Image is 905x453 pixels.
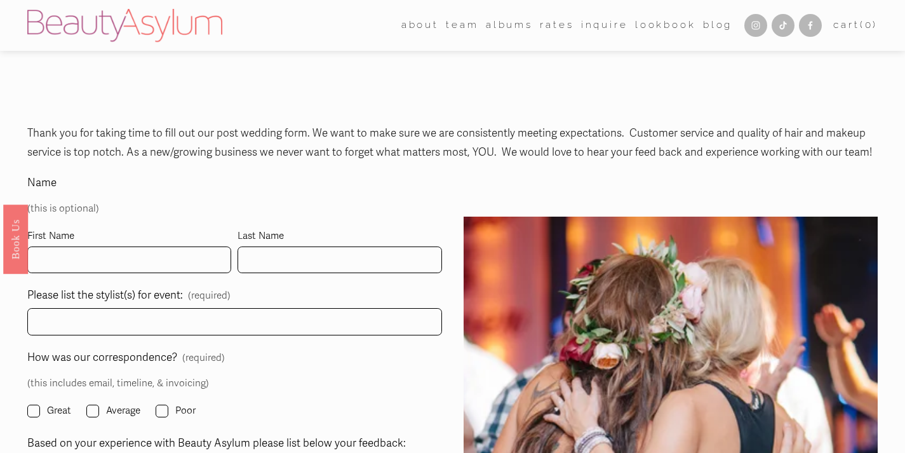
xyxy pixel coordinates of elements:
[540,16,573,36] a: Rates
[27,227,231,247] div: First Name
[188,287,231,305] span: (required)
[635,16,696,36] a: Lookbook
[744,14,767,37] a: Instagram
[27,173,57,193] span: Name
[156,405,168,417] input: Poor
[3,204,28,273] a: Book Us
[833,17,878,34] a: 0 items in cart
[27,370,225,397] p: (this includes email, timeline, & invoicing)
[47,402,71,420] span: Great
[106,402,140,420] span: Average
[401,16,439,36] a: folder dropdown
[401,17,439,34] span: about
[27,196,99,223] p: (this is optional)
[86,405,99,417] input: Average
[27,286,183,306] span: Please list the stylist(s) for event:
[182,349,225,367] span: (required)
[27,9,222,42] img: Beauty Asylum | Bridal Hair &amp; Makeup Charlotte &amp; Atlanta
[581,16,628,36] a: Inquire
[865,19,873,30] span: 0
[27,348,177,368] span: How was our correspondence?
[799,14,822,37] a: Facebook
[238,227,441,247] div: Last Name
[860,19,878,30] span: ( )
[446,16,478,36] a: folder dropdown
[175,402,196,420] span: Poor
[27,405,40,417] input: Great
[703,16,732,36] a: Blog
[772,14,794,37] a: TikTok
[486,16,533,36] a: albums
[27,124,878,163] p: Thank you for taking time to fill out our post wedding form. We want to make sure we are consiste...
[446,17,478,34] span: team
